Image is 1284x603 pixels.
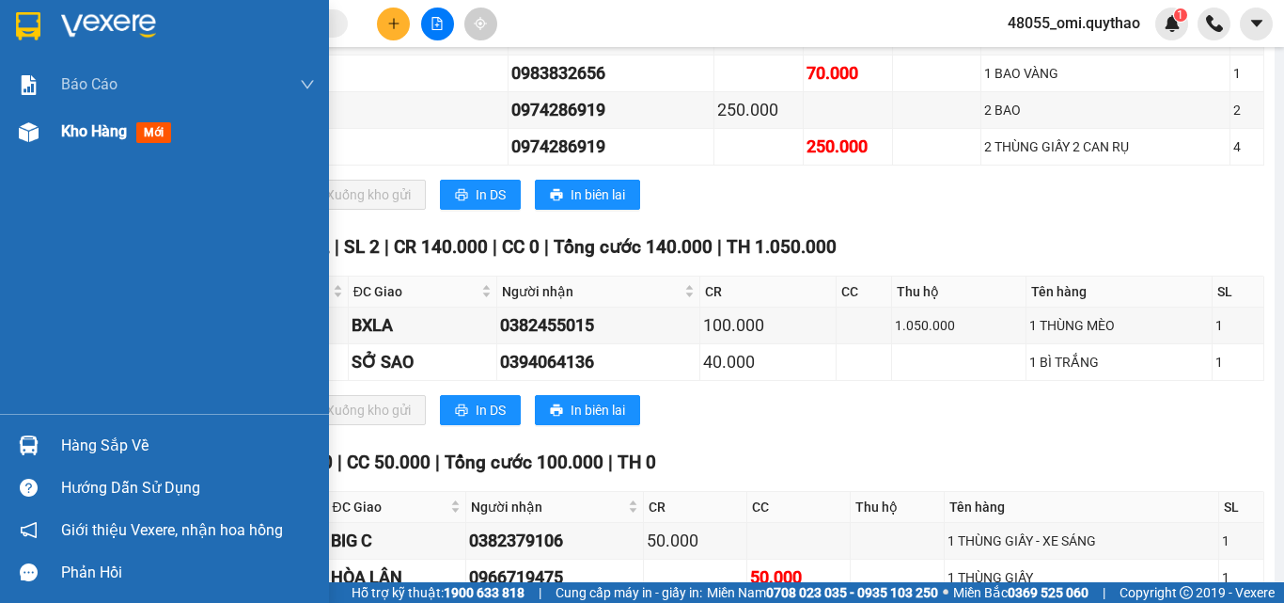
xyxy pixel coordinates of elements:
span: ⚪️ [943,589,948,596]
span: | [608,452,613,473]
span: | [539,582,541,603]
div: 1.050.000 [895,315,1023,336]
button: printerIn DS [440,395,521,425]
span: | [384,236,389,258]
th: SL [1213,277,1264,308]
img: solution-icon [19,75,39,95]
span: In DS [476,184,506,205]
div: Phản hồi [61,559,315,587]
span: | [435,452,440,473]
button: downloadXuống kho gửi [290,180,426,210]
div: 1 BAO VÀNG [984,63,1227,84]
th: Tên hàng [945,492,1220,523]
div: 2 [1233,100,1261,120]
span: mới [136,122,171,143]
img: icon-new-feature [1164,15,1181,32]
button: plus [377,8,410,40]
strong: 0369 525 060 [1008,585,1088,600]
span: In biên lai [571,184,625,205]
span: | [335,236,339,258]
div: 0382455015 [500,312,697,339]
button: printerIn biên lai [535,395,640,425]
span: Miền Nam [707,582,938,603]
th: CR [644,492,747,523]
div: 250.000 [717,97,800,123]
div: 50.000 [750,564,847,591]
strong: 1900 633 818 [444,585,525,600]
th: CC [747,492,851,523]
div: 0983832656 [511,60,711,87]
button: downloadXuống kho gửi [290,395,426,425]
span: message [20,563,38,581]
span: printer [455,404,468,419]
sup: 1 [1174,8,1187,22]
span: SL 2 [344,236,380,258]
span: Giới thiệu Vexere, nhận hoa hồng [61,518,283,542]
button: printerIn DS [440,180,521,210]
span: Cung cấp máy in - giấy in: [556,582,702,603]
span: CR 140.000 [394,236,488,258]
span: printer [455,188,468,203]
div: 2 THÙNG GIẤY 2 CAN RỤ [984,136,1227,157]
div: SỞ SAO [352,349,493,375]
th: CC [837,277,892,308]
div: 1 [1222,531,1261,551]
span: Tổng cước 140.000 [554,236,712,258]
div: 1 [1215,315,1261,336]
th: Thu hộ [851,492,944,523]
span: CC 0 [502,236,540,258]
span: 1 [1177,8,1183,22]
span: ĐC Giao [333,497,446,517]
span: Miền Bắc [953,582,1088,603]
div: Hướng dẫn sử dụng [61,474,315,502]
span: TH 0 [618,452,656,473]
span: CC 50.000 [347,452,431,473]
div: 1 THÙNG GIẤY - XE SÁNG [947,531,1216,551]
div: 1 [1215,352,1261,373]
span: Tổng cước 100.000 [445,452,603,473]
div: HÒA LÂN [331,564,462,591]
span: down [300,77,315,92]
span: | [337,452,342,473]
span: printer [550,404,563,419]
img: warehouse-icon [19,122,39,142]
img: phone-icon [1206,15,1223,32]
div: 50.000 [647,528,744,554]
span: | [717,236,722,258]
span: Kho hàng [61,122,127,140]
div: 4 [1233,136,1261,157]
span: 48055_omi.quythao [993,11,1155,35]
span: | [493,236,497,258]
span: ĐC Giao [353,281,478,302]
div: 250.000 [806,134,889,160]
div: 0974286919 [511,97,711,123]
div: 0966719475 [469,564,641,591]
button: file-add [421,8,454,40]
div: 1 BÌ TRẮNG [1029,352,1209,373]
div: 2 BAO [984,100,1227,120]
div: BIG C [331,528,462,554]
div: 100.000 [703,312,833,339]
strong: 0708 023 035 - 0935 103 250 [766,585,938,600]
div: 1 [1222,567,1261,588]
span: notification [20,521,38,539]
th: CR [700,277,837,308]
div: 1 [1233,63,1261,84]
span: CR 50.000 [249,452,333,473]
div: 40.000 [703,349,833,375]
img: warehouse-icon [19,436,39,455]
th: Tên hàng [1026,277,1213,308]
img: logo-vxr [16,12,40,40]
span: In biên lai [571,400,625,421]
span: plus [387,17,400,30]
th: SL [1219,492,1264,523]
button: aim [464,8,497,40]
div: 1 THÙNG MÈO [1029,315,1209,336]
button: caret-down [1240,8,1273,40]
div: 0382379106 [469,528,641,554]
span: copyright [1180,586,1193,599]
span: Báo cáo [61,72,117,96]
th: Thu hộ [892,277,1026,308]
span: | [1103,582,1105,603]
span: Hỗ trợ kỹ thuật: [352,582,525,603]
